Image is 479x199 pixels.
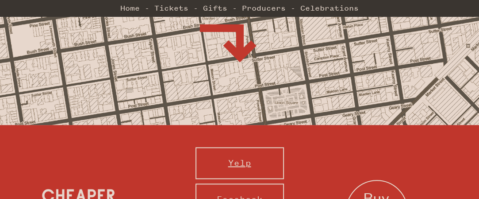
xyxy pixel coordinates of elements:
[195,147,284,179] a: Yelp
